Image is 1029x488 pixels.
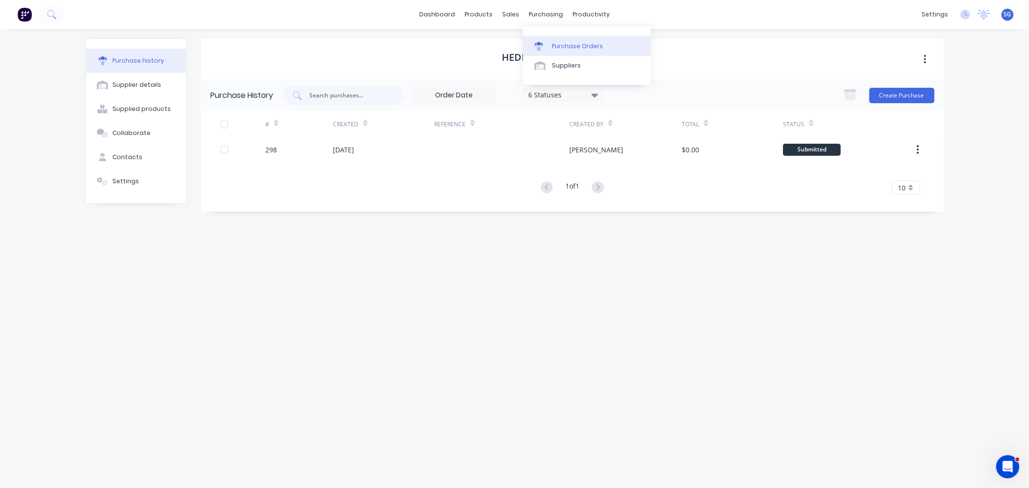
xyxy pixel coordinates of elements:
div: [DATE] [333,145,354,155]
img: Factory [17,7,32,22]
div: Purchase Orders [552,42,603,51]
div: Reference [434,120,466,129]
button: Collaborate [86,121,186,145]
iframe: Intercom live chat [996,455,1019,478]
div: # [265,120,269,129]
div: [PERSON_NAME] [569,145,623,155]
div: Supplier details [112,81,161,89]
div: Suppliers [552,61,581,70]
a: Suppliers [523,56,651,75]
div: Created By [569,120,604,129]
div: $0.00 [682,145,699,155]
button: Purchase history [86,49,186,73]
button: Contacts [86,145,186,169]
button: Settings [86,169,186,193]
div: Total [682,120,699,129]
a: Purchase Orders [523,36,651,55]
div: Supplied products [112,105,171,113]
input: Order Date [414,88,495,103]
div: Submitted [783,144,841,156]
div: Settings [112,177,139,186]
div: Status [783,120,804,129]
h1: Hedland Emporium Pty Ltd [502,52,643,63]
div: 6 Statuses [528,90,597,100]
div: sales [497,7,524,22]
div: 298 [265,145,277,155]
span: SG [1004,10,1012,19]
div: Purchase history [112,56,164,65]
div: productivity [568,7,615,22]
div: settings [917,7,953,22]
input: Search purchases... [309,91,389,100]
button: Supplier details [86,73,186,97]
div: Created [333,120,358,129]
button: Supplied products [86,97,186,121]
div: Contacts [112,153,142,162]
span: 10 [898,183,906,193]
div: purchasing [524,7,568,22]
button: Create Purchase [869,88,934,103]
div: products [460,7,497,22]
div: Purchase History [211,90,274,101]
div: Collaborate [112,129,151,137]
div: 1 of 1 [565,181,579,195]
a: dashboard [414,7,460,22]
